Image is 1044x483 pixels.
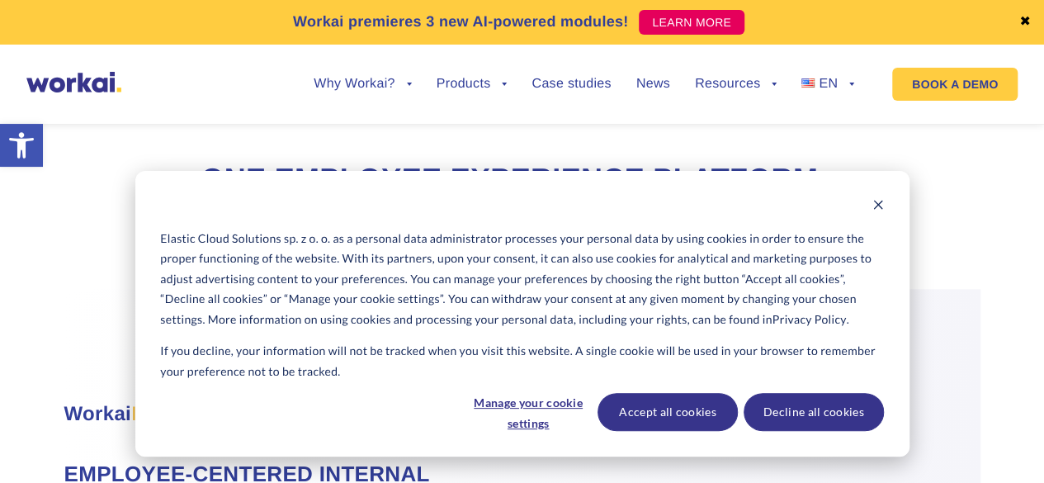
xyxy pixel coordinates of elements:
[636,78,670,91] a: News
[531,78,611,91] a: Case studies
[1019,16,1031,29] a: ✖
[819,77,838,91] span: EN
[131,403,201,425] span: Intranet
[598,393,738,431] button: Accept all cookies
[160,341,883,381] p: If you decline, your information will not be tracked when you visit this website. A single cookie...
[160,229,883,330] p: Elastic Cloud Solutions sp. z o. o. as a personal data administrator processes your personal data...
[64,400,560,429] h3: Workai
[192,159,853,239] h2: One Employee Experience Platform – 8 flexible products
[465,393,592,431] button: Manage your cookie settings
[314,78,411,91] a: Why Workai?
[293,11,629,33] p: Workai premieres 3 new AI-powered modules!
[744,393,884,431] button: Decline all cookies
[695,78,777,91] a: Resources
[872,197,884,217] button: Dismiss cookie banner
[135,171,909,457] div: Cookie banner
[892,68,1018,101] a: BOOK A DEMO
[639,10,744,35] a: LEARN MORE
[772,310,847,330] a: Privacy Policy
[437,78,508,91] a: Products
